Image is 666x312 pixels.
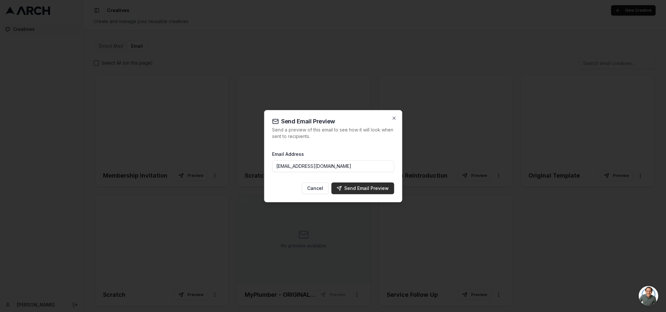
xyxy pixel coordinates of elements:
button: Send Email Preview [331,182,394,194]
p: Send a preview of this email to see how it will look when sent to recipients. [272,127,394,140]
label: Email Address [272,151,304,157]
button: Cancel [302,182,329,194]
div: Send Email Preview [336,185,389,192]
input: Enter email address to receive preview [272,160,394,172]
h2: Send Email Preview [272,118,394,125]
